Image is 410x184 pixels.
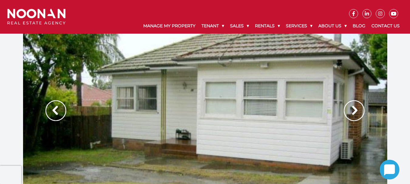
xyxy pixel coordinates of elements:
a: Sales [227,18,252,34]
a: Manage My Property [140,18,198,34]
a: Tenant [198,18,227,34]
a: Rentals [252,18,283,34]
img: Arrow slider [46,100,66,121]
a: Blog [350,18,368,34]
img: Arrow slider [344,100,364,121]
a: Contact Us [368,18,403,34]
img: Noonan Real Estate Agency [7,9,66,25]
a: Services [283,18,315,34]
a: About Us [315,18,350,34]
